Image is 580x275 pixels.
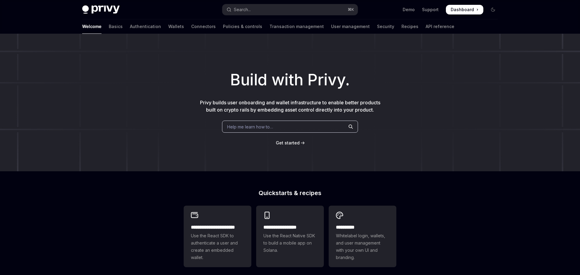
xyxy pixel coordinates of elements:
[191,19,216,34] a: Connectors
[223,19,262,34] a: Policies & controls
[82,19,101,34] a: Welcome
[234,6,251,13] div: Search...
[403,7,415,13] a: Demo
[256,206,324,267] a: **** **** **** ***Use the React Native SDK to build a mobile app on Solana.
[82,5,120,14] img: dark logo
[377,19,394,34] a: Security
[401,19,418,34] a: Recipes
[336,232,389,261] span: Whitelabel login, wallets, and user management with your own UI and branding.
[446,5,483,14] a: Dashboard
[269,19,324,34] a: Transaction management
[488,5,498,14] button: Toggle dark mode
[422,7,439,13] a: Support
[331,19,370,34] a: User management
[263,232,317,254] span: Use the React Native SDK to build a mobile app on Solana.
[348,7,354,12] span: ⌘ K
[191,232,244,261] span: Use the React SDK to authenticate a user and create an embedded wallet.
[130,19,161,34] a: Authentication
[222,4,358,15] button: Open search
[329,206,396,267] a: **** *****Whitelabel login, wallets, and user management with your own UI and branding.
[10,68,570,92] h1: Build with Privy.
[184,190,396,196] h2: Quickstarts & recipes
[200,100,380,113] span: Privy builds user onboarding and wallet infrastructure to enable better products built on crypto ...
[168,19,184,34] a: Wallets
[426,19,454,34] a: API reference
[276,140,300,146] a: Get started
[451,7,474,13] span: Dashboard
[227,124,273,130] span: Help me learn how to…
[109,19,123,34] a: Basics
